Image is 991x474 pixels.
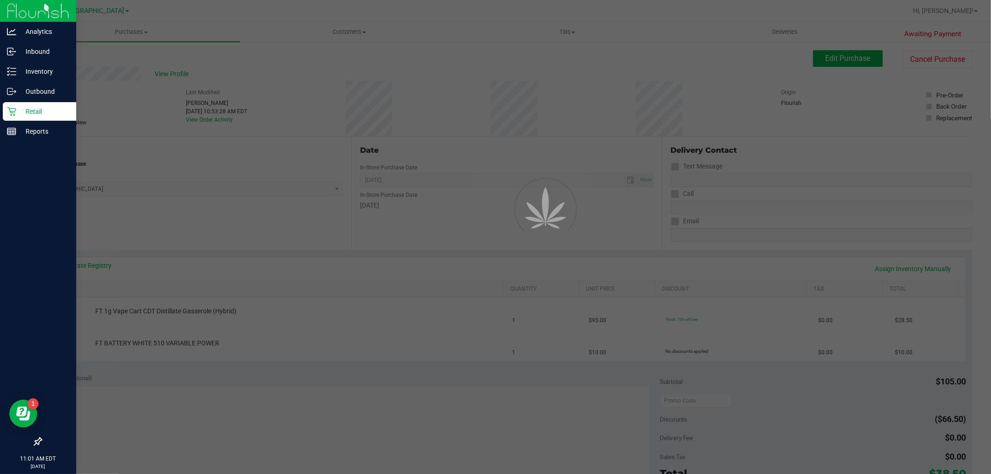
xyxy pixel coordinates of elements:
p: Analytics [16,26,72,37]
iframe: Resource center [9,400,37,428]
p: 11:01 AM EDT [4,455,72,463]
p: Inventory [16,66,72,77]
inline-svg: Analytics [7,27,16,36]
inline-svg: Outbound [7,87,16,96]
p: Inbound [16,46,72,57]
p: Retail [16,106,72,117]
inline-svg: Inventory [7,67,16,76]
inline-svg: Reports [7,127,16,136]
iframe: Resource center unread badge [27,398,39,409]
p: [DATE] [4,463,72,470]
p: Reports [16,126,72,137]
inline-svg: Inbound [7,47,16,56]
p: Outbound [16,86,72,97]
inline-svg: Retail [7,107,16,116]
